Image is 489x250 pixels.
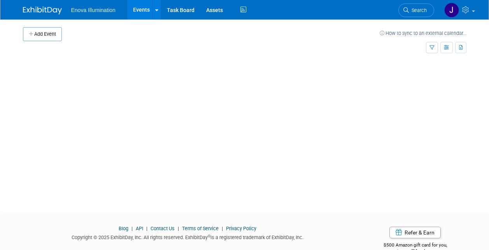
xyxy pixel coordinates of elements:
span: Enova Illumination [71,7,116,13]
span: | [144,226,149,231]
a: How to sync to an external calendar... [380,30,466,36]
img: JeffD Dyll [444,3,459,17]
a: Refer & Earn [389,227,441,238]
a: Blog [119,226,128,231]
sup: ® [208,234,210,238]
img: ExhibitDay [23,7,62,14]
a: Contact Us [151,226,175,231]
a: API [136,226,143,231]
a: Search [398,3,434,17]
a: Terms of Service [182,226,219,231]
div: Copyright © 2025 ExhibitDay, Inc. All rights reserved. ExhibitDay is a registered trademark of Ex... [23,232,353,241]
button: Add Event [23,27,62,41]
span: | [220,226,225,231]
span: | [176,226,181,231]
span: | [130,226,135,231]
span: Search [409,7,427,13]
a: Privacy Policy [226,226,256,231]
